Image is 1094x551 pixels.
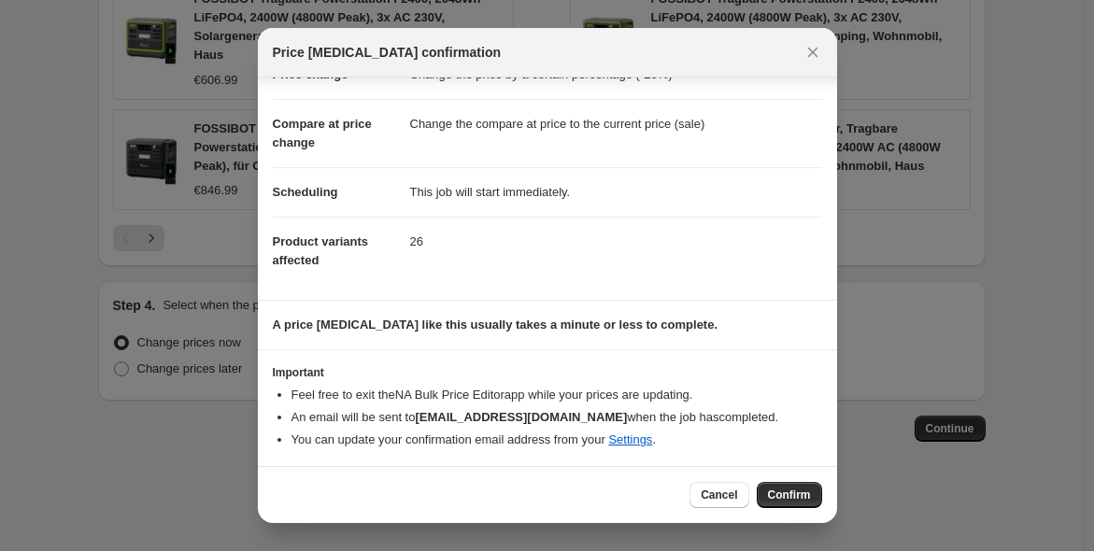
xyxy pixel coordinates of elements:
b: A price [MEDICAL_DATA] like this usually takes a minute or less to complete. [273,318,718,332]
span: Compare at price change [273,117,372,149]
span: Confirm [768,487,811,502]
span: Product variants affected [273,234,369,267]
li: Feel free to exit the NA Bulk Price Editor app while your prices are updating. [291,386,822,404]
li: You can update your confirmation email address from your . [291,431,822,449]
b: [EMAIL_ADDRESS][DOMAIN_NAME] [415,410,627,424]
button: Close [800,39,826,65]
button: Confirm [757,482,822,508]
a: Settings [608,432,652,446]
li: An email will be sent to when the job has completed . [291,408,822,427]
span: Cancel [701,487,737,502]
span: Scheduling [273,185,338,199]
dd: 26 [410,217,822,266]
button: Cancel [689,482,748,508]
span: Price [MEDICAL_DATA] confirmation [273,43,502,62]
h3: Important [273,365,822,380]
dd: This job will start immediately. [410,167,822,217]
dd: Change the compare at price to the current price (sale) [410,99,822,148]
